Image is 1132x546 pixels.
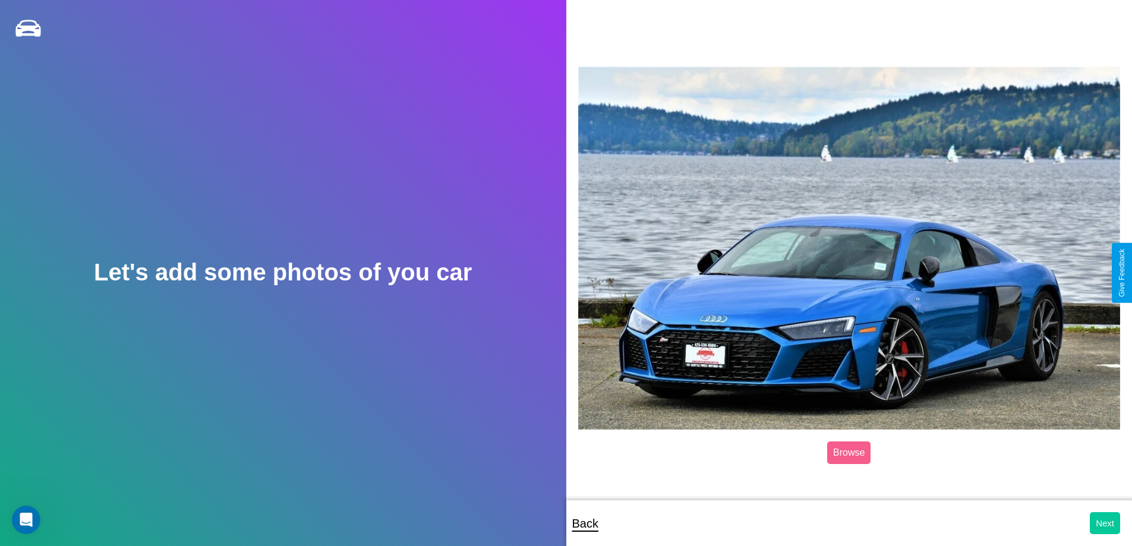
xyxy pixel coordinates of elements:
label: Browse [827,441,871,464]
button: Next [1090,512,1120,534]
h2: Let's add some photos of you car [94,259,472,286]
img: posted [578,67,1121,430]
p: Back [572,513,598,534]
div: Give Feedback [1118,249,1126,297]
iframe: Intercom live chat [12,506,40,534]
